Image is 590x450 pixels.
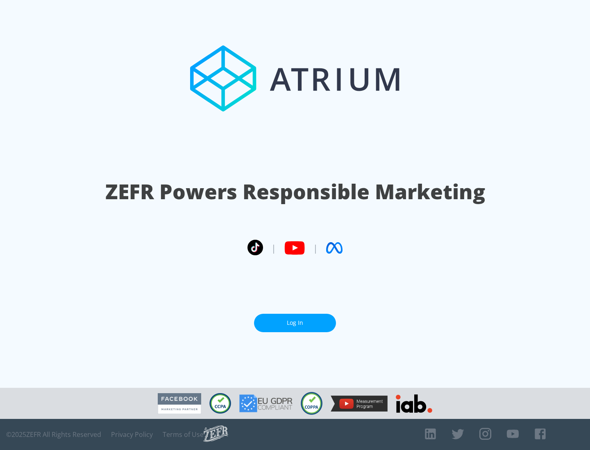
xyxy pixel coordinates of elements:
a: Terms of Use [163,430,204,439]
span: © 2025 ZEFR All Rights Reserved [6,430,101,439]
span: | [313,242,318,254]
img: GDPR Compliant [239,394,293,412]
img: CCPA Compliant [209,393,231,414]
img: COPPA Compliant [301,392,322,415]
a: Privacy Policy [111,430,153,439]
img: YouTube Measurement Program [331,396,388,412]
span: | [271,242,276,254]
img: Facebook Marketing Partner [158,393,201,414]
a: Log In [254,314,336,332]
img: IAB [396,394,432,413]
h1: ZEFR Powers Responsible Marketing [105,178,485,206]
